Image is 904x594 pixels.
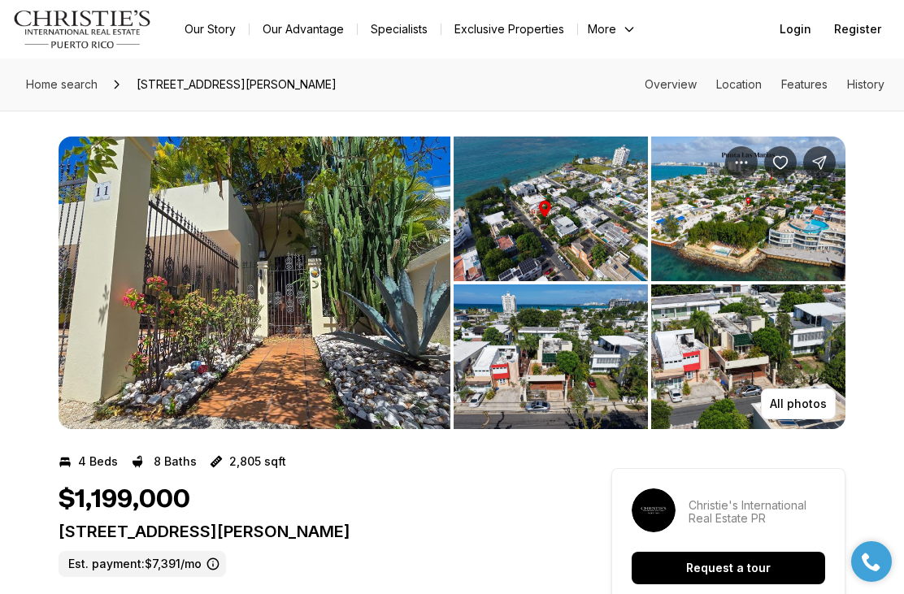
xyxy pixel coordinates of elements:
[834,23,881,36] span: Register
[770,397,827,410] p: All photos
[578,18,646,41] button: More
[716,77,762,91] a: Skip to: Location
[131,449,197,475] button: 8 Baths
[26,77,98,91] span: Home search
[770,13,821,46] button: Login
[59,551,226,577] label: Est. payment: $7,391/mo
[686,561,771,574] p: Request a tour
[645,78,884,91] nav: Page section menu
[13,10,152,49] img: logo
[764,146,797,179] button: Save Property: 11 BUCARE
[781,77,828,91] a: Skip to: Features
[59,137,450,429] li: 1 of 6
[780,23,811,36] span: Login
[632,552,825,584] button: Request a tour
[651,137,845,281] button: View image gallery
[59,137,450,429] button: View image gallery
[847,77,884,91] a: Skip to: History
[803,146,836,179] button: Share Property: 11 BUCARE
[59,522,553,541] p: [STREET_ADDRESS][PERSON_NAME]
[172,18,249,41] a: Our Story
[130,72,343,98] span: [STREET_ADDRESS][PERSON_NAME]
[20,72,104,98] a: Home search
[59,484,190,515] h1: $1,199,000
[689,499,825,525] p: Christie's International Real Estate PR
[441,18,577,41] a: Exclusive Properties
[651,284,845,429] button: View image gallery
[229,455,286,468] p: 2,805 sqft
[358,18,441,41] a: Specialists
[59,137,845,429] div: Listing Photos
[725,146,758,179] button: Property options
[645,77,697,91] a: Skip to: Overview
[250,18,357,41] a: Our Advantage
[454,284,648,429] button: View image gallery
[824,13,891,46] button: Register
[454,137,845,429] li: 2 of 6
[78,455,118,468] p: 4 Beds
[454,137,648,281] button: View image gallery
[761,388,836,419] button: All photos
[154,455,197,468] p: 8 Baths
